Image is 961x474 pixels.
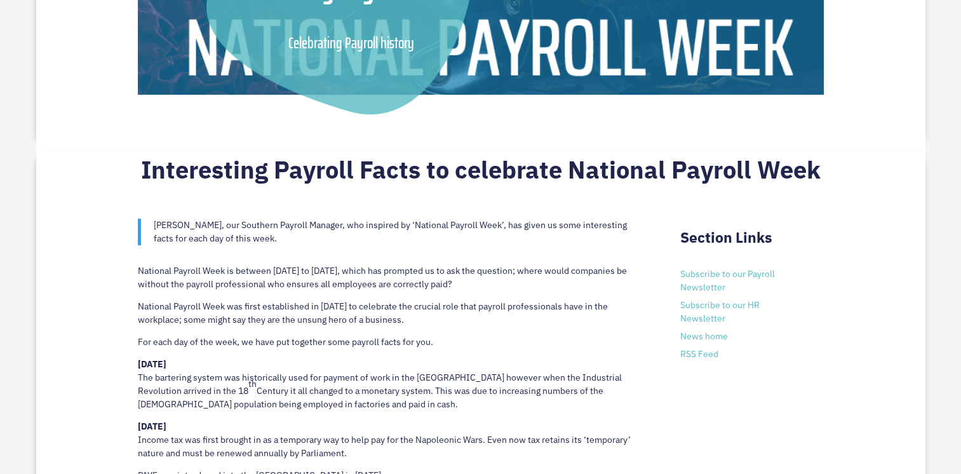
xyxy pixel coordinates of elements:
[138,358,166,370] strong: [DATE]
[138,420,643,469] p: Income tax was first brought in as a temporary way to help pay for the Napoleonic Wars. Even now ...
[138,300,643,335] p: National Payroll Week was first established in [DATE] to celebrate the crucial role that payroll ...
[680,229,823,253] h2: Section Links
[138,155,824,191] h2: Interesting Payroll Facts to celebrate National Payroll Week
[154,219,643,245] p: [PERSON_NAME], our Southern Payroll Manager, who inspired by ‘National Payroll Week’, has given u...
[680,268,775,293] a: Subscribe to our Payroll Newsletter
[138,358,643,420] p: The bartering system was historically used for payment of work in the [GEOGRAPHIC_DATA] however w...
[680,330,728,342] a: News home
[248,378,257,389] sup: th
[138,421,166,432] strong: [DATE]
[138,264,643,300] p: National Payroll Week is between [DATE] to [DATE], which has prompted us to ask the question; whe...
[680,348,718,360] a: RSS Feed
[138,335,643,358] p: For each day of the week, we have put together some payroll facts for you.
[680,299,760,324] a: Subscribe to our HR Newsletter
[288,31,426,55] div: Celebrating Payroll history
